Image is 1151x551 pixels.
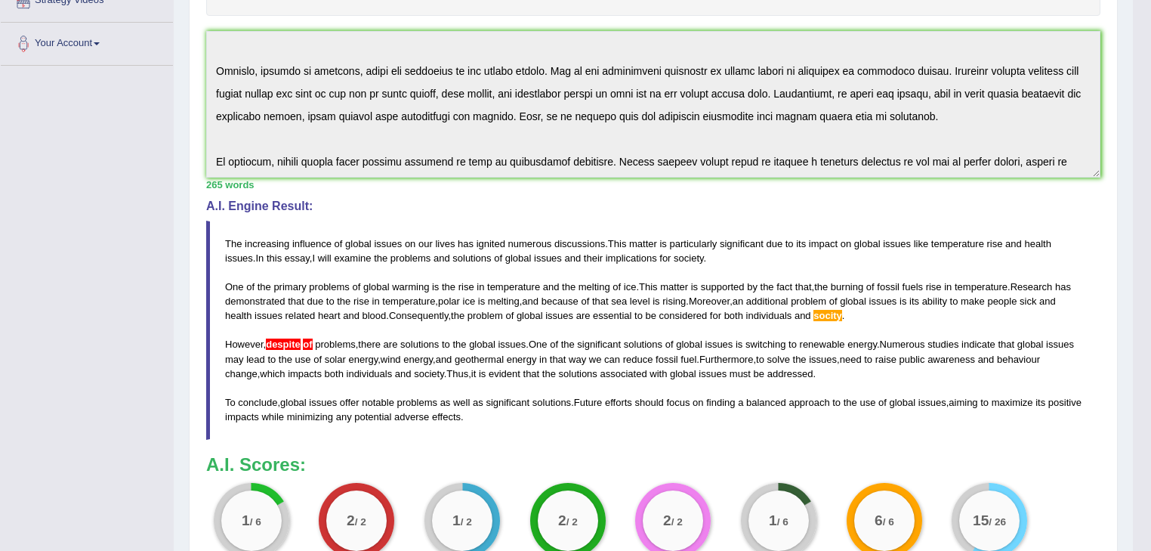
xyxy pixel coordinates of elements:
span: solutions [400,339,439,350]
span: heart [318,310,341,321]
span: addressed [767,368,813,379]
span: to [634,310,643,321]
span: numerous [508,238,552,249]
span: for [659,252,671,264]
span: the [258,281,271,293]
span: lives [435,238,455,249]
big: 2 [664,512,672,528]
span: fuels [903,281,923,293]
span: temperature [931,238,984,249]
span: issues [534,252,562,264]
span: the [561,339,575,350]
span: public [900,354,925,365]
span: In [255,252,264,264]
span: its [909,296,919,307]
span: its [1035,397,1045,408]
span: health [1024,238,1051,249]
span: of [878,397,887,408]
span: of [613,281,621,293]
span: energy [403,354,433,365]
span: awareness [927,354,975,365]
span: studies [927,339,958,350]
span: of [550,339,558,350]
span: on [841,238,851,249]
span: use [295,354,311,365]
span: society [674,252,704,264]
span: switching [745,339,785,350]
span: and [1005,238,1022,249]
span: is [478,296,485,307]
span: efforts [605,397,632,408]
span: polar [438,296,460,307]
span: offer [340,397,359,408]
span: of [313,354,322,365]
span: issues [545,310,573,321]
span: its [796,238,806,249]
span: global [280,397,307,408]
span: solar [325,354,346,365]
span: problem [791,296,826,307]
span: Possible spelling mistake found. (did you mean: society) [813,310,842,321]
span: be [754,368,764,379]
span: Furthermore [699,354,754,365]
span: geothermal [455,354,504,365]
span: Research [1011,281,1053,293]
span: balanced [746,397,786,408]
span: is [691,281,698,293]
span: global [1017,339,1044,350]
span: approach [788,397,829,408]
span: the [451,310,464,321]
span: energy [348,354,378,365]
span: that [523,368,540,379]
span: issues [705,339,733,350]
span: that [998,339,1014,350]
span: in [477,281,484,293]
span: and [522,296,538,307]
span: issues [883,238,911,249]
span: rising [662,296,686,307]
span: the [279,354,292,365]
span: potential [354,411,391,423]
span: this [267,252,282,264]
span: health [225,310,251,321]
span: essay [285,252,310,264]
span: considered [659,310,708,321]
span: influence [292,238,332,249]
span: problems [315,339,355,350]
div: 265 words [206,178,1100,192]
span: additional [746,296,788,307]
big: 1 [242,512,250,528]
span: warming [392,281,429,293]
span: maximize [992,397,1033,408]
span: impact [809,238,838,249]
span: that [550,354,566,365]
span: in [539,354,547,365]
span: the [337,296,350,307]
span: sea [611,296,627,307]
span: adverse [394,411,429,423]
span: matter [660,281,688,293]
span: and [543,281,560,293]
span: discussions [554,238,605,249]
big: 15 [973,512,989,528]
span: are [576,310,591,321]
span: and [795,310,811,321]
span: well [453,397,470,408]
span: issues [498,339,526,350]
h4: A.I. Engine Result: [206,200,1100,213]
span: behaviour [997,354,1040,365]
span: evident [489,368,520,379]
span: fuel [680,354,696,365]
textarea: To enrich screen reader interactions, please activate Accessibility in Grammarly extension settings [206,31,1100,178]
span: that [795,281,812,293]
span: must [730,368,751,379]
span: solutions [452,252,491,264]
span: the [442,281,455,293]
span: which [260,368,285,379]
span: rise [926,281,942,293]
span: rise [353,296,369,307]
span: issues [809,354,837,365]
span: to [864,354,872,365]
span: to [267,354,276,365]
span: ignited [477,238,505,249]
